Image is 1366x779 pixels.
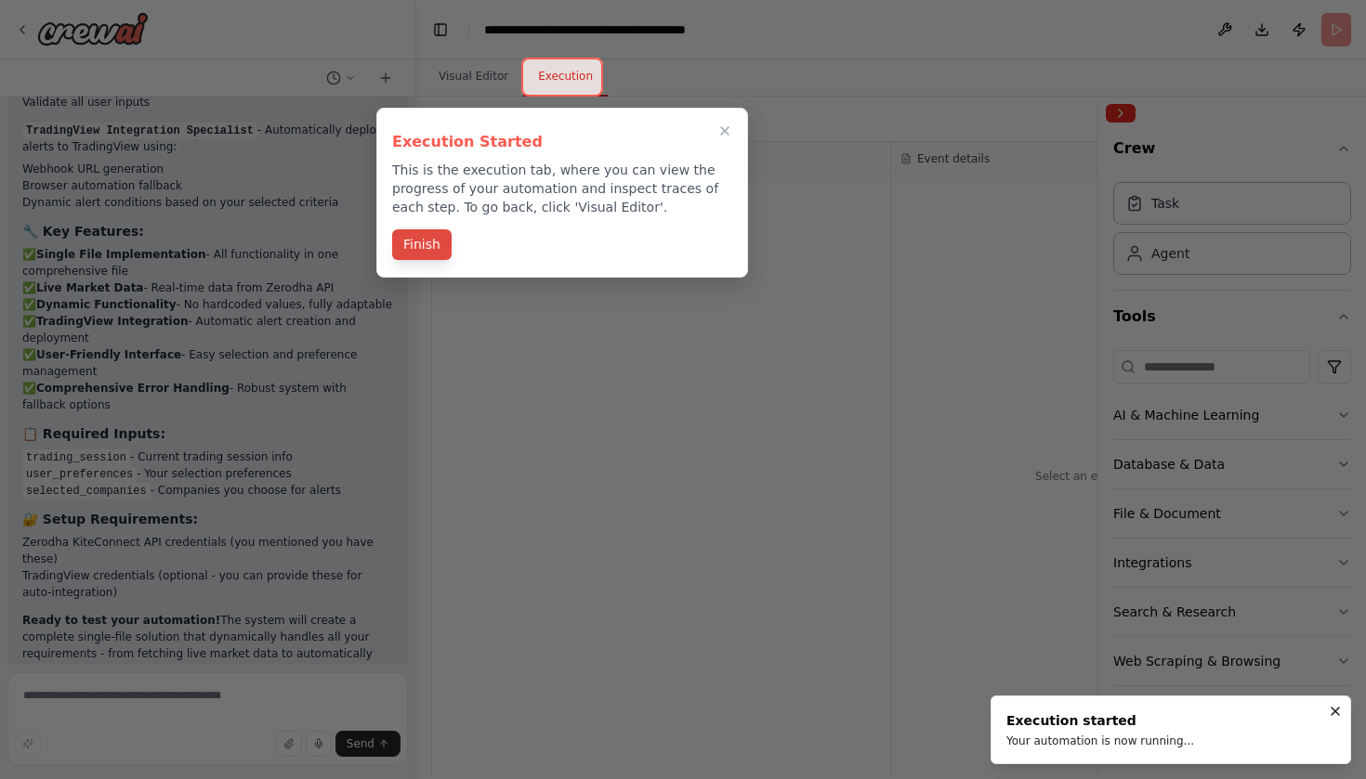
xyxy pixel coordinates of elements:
button: Finish [392,229,452,260]
div: Your automation is now running... [1006,734,1194,748]
p: This is the execution tab, where you can view the progress of your automation and inspect traces ... [392,161,732,216]
div: Execution started [1006,711,1194,730]
button: Close walkthrough [714,120,736,142]
button: Hide left sidebar [427,17,453,43]
h3: Execution Started [392,131,732,153]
